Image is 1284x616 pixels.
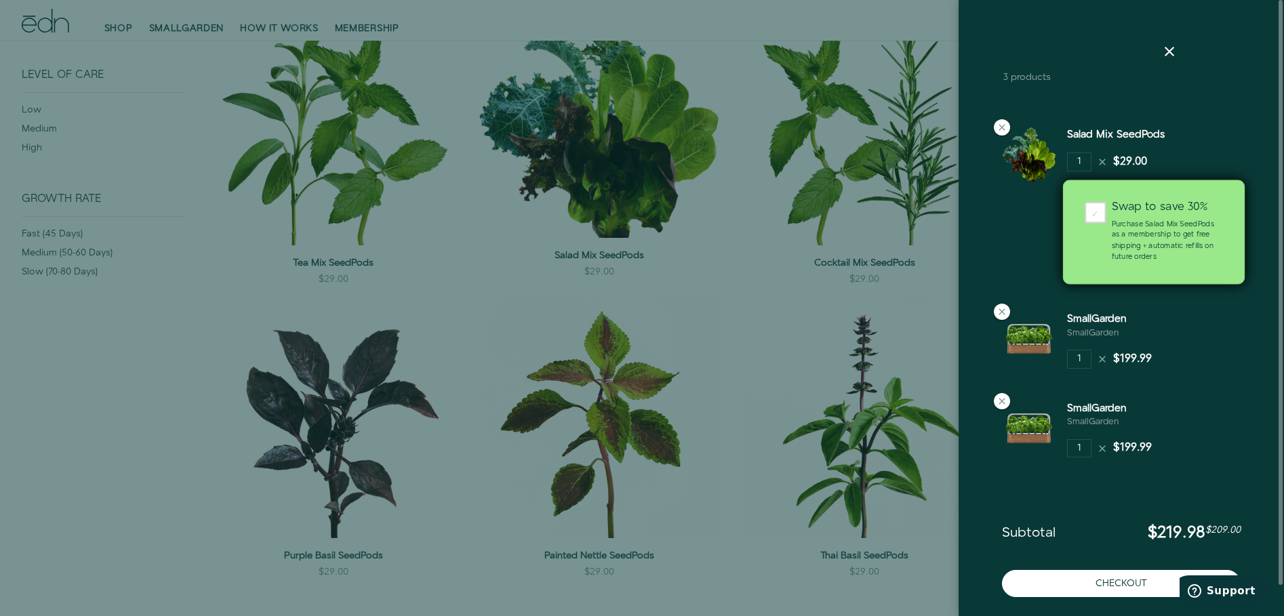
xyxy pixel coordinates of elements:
[1113,440,1152,456] div: $199.99
[1002,570,1241,597] button: Checkout
[1148,521,1205,544] span: $219.98
[1002,525,1056,541] span: Subtotal
[1003,43,1078,68] a: Cart
[1085,202,1106,224] div: ✓
[1113,352,1152,367] div: $199.99
[1205,523,1241,537] span: $209.00
[1067,127,1165,142] a: Salad Mix SeedPods
[1112,202,1223,213] div: Swap to save 30%
[1067,312,1127,326] a: SmallGarden
[1002,312,1056,366] img: SmallGarden - SmallGarden
[1067,327,1127,340] div: SmallGarden
[1113,155,1147,170] div: $29.00
[1003,70,1008,84] span: 3
[1112,219,1223,263] p: Purchase Salad Mix SeedPods as a membership to get free shipping + automatic refills on future or...
[1067,415,1127,428] div: SmallGarden
[1011,70,1051,84] span: products
[1067,401,1127,415] a: SmallGarden
[1002,127,1056,182] img: Salad Mix SeedPods
[1002,401,1056,455] img: SmallGarden - SmallGarden
[1180,575,1270,609] iframe: Opens a widget where you can find more information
